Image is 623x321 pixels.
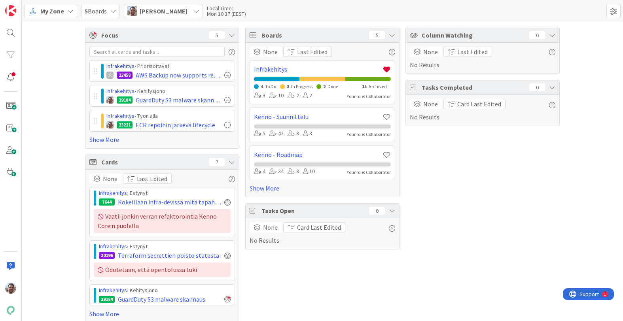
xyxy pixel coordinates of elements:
[410,99,555,122] div: No Results
[140,6,187,16] span: [PERSON_NAME]
[457,47,488,57] span: Last Edited
[291,83,312,89] span: In Progress
[117,96,133,104] div: 19184
[269,167,284,176] div: 34
[85,7,88,15] b: 5
[106,112,231,120] div: › Työn alla
[99,242,231,251] div: › Estynyt
[99,198,115,206] div: 7644
[328,83,338,89] span: Done
[529,83,545,91] div: 0
[254,64,383,74] a: Infrakehitys
[41,3,43,9] div: 1
[136,70,221,80] span: AWS Backup now supports restore testing for Amazon Aurora continuous backups
[250,222,395,245] div: No Results
[288,129,299,138] div: 8
[207,6,246,11] div: Local Time:
[443,99,506,109] button: Card Last Edited
[261,206,365,215] span: Tasks Open
[106,96,114,104] img: ET
[136,95,221,105] span: GuardDuty S3 malware skannaus
[99,286,231,295] div: › Kehitysjono
[106,121,114,128] img: ET
[254,129,265,138] div: 5
[89,47,225,57] input: Search all cards and tasks...
[99,287,127,294] a: Infrakehitys
[106,62,134,70] a: Infrakehitys
[136,120,215,130] span: ECR repoihin järkevä lifecycle
[106,87,134,94] a: Infrakehitys
[283,222,345,232] button: Card Last Edited
[209,31,225,39] div: 5
[422,83,525,92] span: Tasks Completed
[101,157,205,167] span: Cards
[457,99,501,109] span: Card Last Edited
[269,129,284,138] div: 42
[261,30,365,40] span: Boards
[250,183,395,193] a: Show More
[123,174,172,184] button: Last Edited
[422,30,525,40] span: Column Watching
[117,121,133,128] div: 23221
[254,167,265,176] div: 4
[103,174,117,183] span: None
[261,83,263,89] span: 4
[117,72,133,79] div: 12458
[254,112,383,121] a: Kenno - Suunnittelu
[303,167,315,176] div: 10
[5,283,16,294] img: ET
[347,169,391,176] div: Your role: Collaborator
[118,197,221,207] span: Kokeillaan infra-devissä mitä tapahtuu jos vaihtaa Aurora Serverlessiin
[85,6,107,16] span: Boards
[94,209,231,233] div: Vaatii jonkin verran refaktorointia Kenno Core:n puolella
[297,223,341,232] span: Card Last Edited
[529,31,545,39] div: 0
[283,47,332,57] button: Last Edited
[263,47,278,57] span: None
[297,47,328,57] span: Last Edited
[303,91,312,100] div: 2
[347,131,391,138] div: Your role: Collaborator
[118,295,205,304] span: GuardDuty S3 malware skannaus
[99,189,231,197] div: › Estynyt
[369,207,385,215] div: 0
[89,309,235,319] a: Show More
[362,83,367,89] span: 15
[423,99,438,109] span: None
[5,305,16,316] img: avatar
[89,135,235,144] a: Show More
[127,6,137,16] img: ET
[99,296,115,303] div: 19184
[40,6,64,16] span: My Zone
[5,5,16,16] img: Visit kanbanzone.com
[347,93,391,100] div: Your role: Collaborator
[106,62,231,70] div: › Priorisoitavat
[17,1,36,11] span: Support
[106,112,134,119] a: Infrakehitys
[106,87,231,95] div: › Kehitysjono
[254,150,383,159] a: Kenno - Roadmap
[265,83,276,89] span: To Do
[303,129,312,138] div: 3
[99,252,115,259] div: 20196
[254,91,265,100] div: 3
[287,83,289,89] span: 3
[269,91,284,100] div: 10
[288,91,299,100] div: 2
[137,174,167,183] span: Last Edited
[99,189,127,196] a: Infrakehitys
[323,83,326,89] span: 2
[423,47,438,57] span: None
[94,262,231,277] div: Odotetaan, että opentofussa tuki
[263,223,278,232] span: None
[288,167,299,176] div: 8
[118,251,219,260] span: Terraform secrettien poisto statesta
[369,31,385,39] div: 5
[209,158,225,166] div: 7
[410,47,555,70] div: No Results
[207,11,246,17] div: Mon 10:37 (EEST)
[443,47,492,57] button: Last Edited
[369,83,387,89] span: Archived
[101,30,203,40] span: Focus
[99,243,127,250] a: Infrakehitys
